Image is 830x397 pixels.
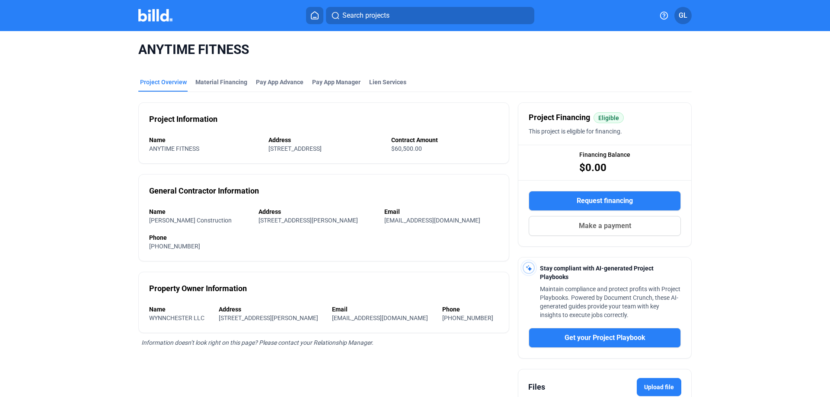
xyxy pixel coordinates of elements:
[565,333,645,343] span: Get your Project Playbook
[529,328,681,348] button: Get your Project Playbook
[384,217,480,224] span: [EMAIL_ADDRESS][DOMAIN_NAME]
[577,196,633,206] span: Request financing
[529,216,681,236] button: Make a payment
[138,41,692,58] span: ANYTIME FITNESS
[149,136,260,144] div: Name
[540,286,680,318] span: Maintain compliance and protect profits with Project Playbooks. Powered by Document Crunch, these...
[149,145,199,152] span: ANYTIME FITNESS
[579,161,607,175] span: $0.00
[342,10,389,21] span: Search projects
[391,145,422,152] span: $60,500.00
[326,7,534,24] button: Search projects
[332,305,434,314] div: Email
[149,217,232,224] span: [PERSON_NAME] Construction
[528,381,545,393] div: Files
[259,207,376,216] div: Address
[594,112,624,123] mat-chip: Eligible
[219,305,324,314] div: Address
[140,78,187,86] div: Project Overview
[384,207,498,216] div: Email
[149,314,204,321] span: WYNNCHESTER LLC
[195,78,247,86] div: Material Financing
[637,378,681,396] label: Upload file
[149,113,217,125] div: Project Information
[529,111,590,124] span: Project Financing
[679,10,687,21] span: GL
[259,217,358,224] span: [STREET_ADDRESS][PERSON_NAME]
[391,136,498,144] div: Contract Amount
[149,243,200,250] span: [PHONE_NUMBER]
[369,78,406,86] div: Lien Services
[149,305,210,314] div: Name
[674,7,692,24] button: GL
[442,305,499,314] div: Phone
[579,221,631,231] span: Make a payment
[149,233,498,242] div: Phone
[529,191,681,211] button: Request financing
[332,314,428,321] span: [EMAIL_ADDRESS][DOMAIN_NAME]
[442,314,493,321] span: [PHONE_NUMBER]
[268,136,382,144] div: Address
[579,150,630,159] span: Financing Balance
[149,283,247,295] div: Property Owner Information
[149,185,259,197] div: General Contractor Information
[149,207,250,216] div: Name
[219,314,318,321] span: [STREET_ADDRESS][PERSON_NAME]
[141,339,373,346] span: Information doesn’t look right on this page? Please contact your Relationship Manager.
[256,78,303,86] div: Pay App Advance
[529,128,622,135] span: This project is eligible for financing.
[312,78,361,86] span: Pay App Manager
[138,9,172,22] img: Billd Company Logo
[268,145,322,152] span: [STREET_ADDRESS]
[540,265,654,280] span: Stay compliant with AI-generated Project Playbooks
